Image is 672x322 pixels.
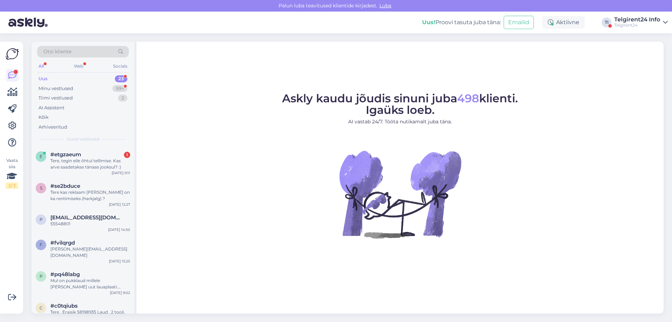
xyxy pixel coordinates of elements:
div: Socials [112,62,129,71]
div: Vaata siia [6,157,18,189]
div: Web [72,62,85,71]
span: #fvilqrgd [50,240,75,246]
span: Luba [377,2,393,9]
div: Telgirent24 Info [614,17,660,22]
div: [DATE] 9:02 [110,290,130,295]
span: pisnenkoo@gmail.com [50,214,123,221]
div: [DATE] 9:11 [112,170,130,176]
div: 2 / 3 [6,183,18,189]
button: Emailid [504,16,534,29]
span: #pq48labg [50,271,80,278]
span: 498 [457,91,479,105]
span: s [40,185,42,191]
div: TI [602,18,611,27]
div: Tere, tegin eile õhtul tellimise. Kas arve saadetakse tänase jooksul? :) [50,158,130,170]
div: [DATE] 14:50 [108,227,130,232]
b: Uus! [422,19,435,26]
span: e [40,154,42,159]
p: AI vastab 24/7. Tööta nutikamalt juba täna. [282,118,518,125]
div: [PERSON_NAME][EMAIL_ADDRESS][DOMAIN_NAME] [50,246,130,259]
span: Otsi kliente [43,48,71,55]
div: Kõik [38,114,49,121]
img: No Chat active [337,131,463,257]
img: Askly Logo [6,47,19,61]
span: Uued vestlused [67,136,99,142]
div: Arhiveeritud [38,124,67,131]
span: #se2bduce [50,183,80,189]
a: Telgirent24 InfoTelgirent24 [614,17,668,28]
div: AI Assistent [38,104,64,111]
div: All [37,62,45,71]
span: c [40,305,43,310]
div: Proovi tasuta juba täna: [422,18,501,27]
span: p [40,217,43,222]
span: f [40,242,42,247]
span: #etgzaeum [50,151,81,158]
div: Tere kas reklaam [PERSON_NAME] on ka rentimiseks (harkjalg) ? [50,189,130,202]
div: Tiimi vestlused [38,95,73,102]
span: p [40,274,43,279]
div: Telgirent24 [614,22,660,28]
div: [DATE] 12:27 [109,202,130,207]
div: Tere , Eraisik 58198935 Laud , 2 tooli, valge laudlina, 2 pokaali, ämber jääga, 2 taldrikud sushi... [50,309,130,322]
div: 2 [118,95,127,102]
span: #c0tqiubs [50,303,78,309]
div: Aktiivne [542,16,585,29]
div: 55548801 [50,221,130,227]
div: Mul on pukklaud millele [PERSON_NAME] uut lauaplaati. 80cm läbimõõt. Sobiks ka kasutatud plaat. [50,278,130,290]
div: [DATE] 15:25 [109,259,130,264]
div: 23 [115,75,127,82]
div: Minu vestlused [38,85,73,92]
span: Askly kaudu jõudis sinuni juba klienti. Igaüks loeb. [282,91,518,117]
div: Uus [38,75,48,82]
div: 1 [124,152,130,158]
div: 99+ [112,85,127,92]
